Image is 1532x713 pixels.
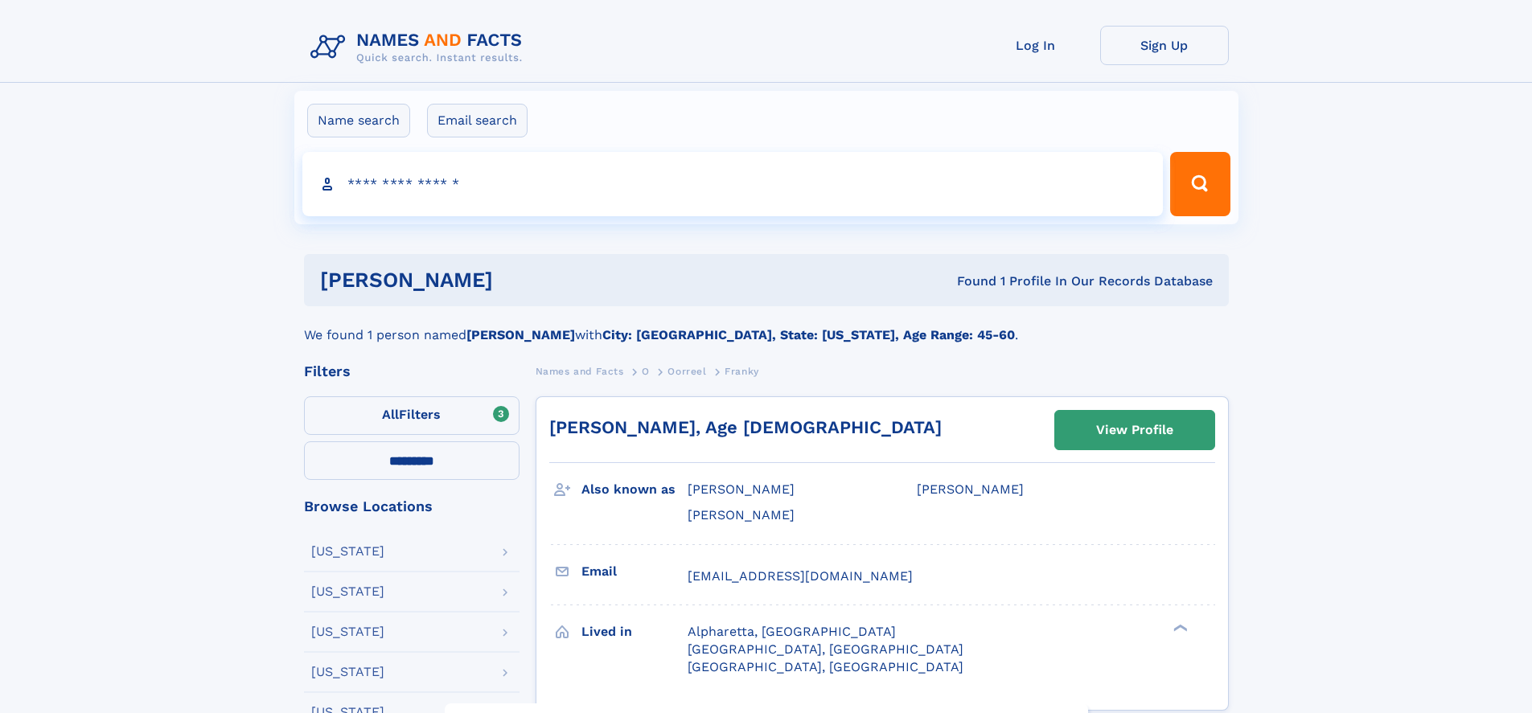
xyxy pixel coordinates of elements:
h3: Also known as [581,476,688,503]
div: ❯ [1169,622,1189,633]
span: [GEOGRAPHIC_DATA], [GEOGRAPHIC_DATA] [688,641,963,657]
div: [US_STATE] [311,625,384,638]
input: search input [302,152,1164,216]
div: Browse Locations [304,499,520,514]
h3: Lived in [581,618,688,645]
div: [US_STATE] [311,585,384,598]
button: Search Button [1170,152,1230,216]
span: [EMAIL_ADDRESS][DOMAIN_NAME] [688,568,913,584]
div: [US_STATE] [311,545,384,558]
label: Email search [427,104,528,137]
div: [US_STATE] [311,666,384,678]
span: [PERSON_NAME] [688,481,795,497]
span: [PERSON_NAME] [688,507,795,522]
span: Franky [725,366,759,377]
span: Alpharetta, [GEOGRAPHIC_DATA] [688,624,896,639]
a: View Profile [1055,411,1214,449]
span: All [382,407,399,422]
label: Name search [307,104,410,137]
b: [PERSON_NAME] [466,327,575,342]
a: O [642,361,650,381]
b: City: [GEOGRAPHIC_DATA], State: [US_STATE], Age Range: 45-60 [602,327,1015,342]
span: Oorreel [667,366,706,377]
a: Log In [971,26,1100,65]
a: Names and Facts [536,361,624,381]
div: Filters [304,364,520,379]
span: O [642,366,650,377]
label: Filters [304,396,520,435]
a: [PERSON_NAME], Age [DEMOGRAPHIC_DATA] [549,417,942,437]
span: [GEOGRAPHIC_DATA], [GEOGRAPHIC_DATA] [688,659,963,674]
a: Oorreel [667,361,706,381]
span: [PERSON_NAME] [917,481,1024,497]
h1: [PERSON_NAME] [320,270,725,290]
h3: Email [581,558,688,585]
div: Found 1 Profile In Our Records Database [725,272,1213,290]
div: View Profile [1096,412,1173,449]
img: Logo Names and Facts [304,26,536,69]
div: We found 1 person named with . [304,306,1229,345]
a: Sign Up [1100,26,1229,65]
